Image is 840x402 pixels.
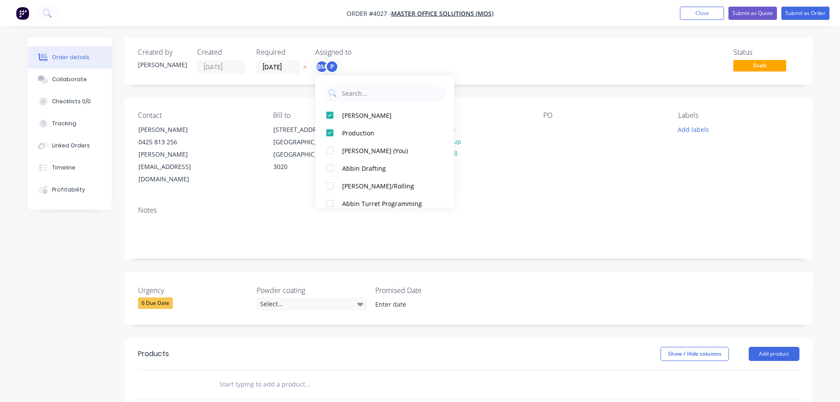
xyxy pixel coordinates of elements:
div: Abbin Turret Programming [342,199,436,208]
div: P [325,60,339,73]
a: Master Office Solutions (MOS) [391,9,493,18]
button: Checklists 0/0 [28,90,112,113]
img: Factory [16,7,29,20]
div: 0425 813 256 [138,136,212,148]
button: Add product [749,347,799,361]
div: Order details [52,53,90,61]
div: Status [733,48,799,56]
button: Submit as Order [781,7,829,20]
div: Bill to [273,111,394,120]
button: Submit as Quote [728,7,777,20]
div: Profitability [52,186,85,194]
span: Order #4027 - [347,9,391,18]
input: Enter date [369,298,479,311]
div: Labels [678,111,799,120]
div: [PERSON_NAME][EMAIL_ADDRESS][DOMAIN_NAME] [138,148,212,185]
div: Products [138,349,169,359]
button: Abbin Turret Programming [315,195,454,212]
input: Search... [341,84,441,102]
button: [PERSON_NAME] [315,106,454,124]
div: Required [256,48,305,56]
button: Order details [28,46,112,68]
div: Deliver to [408,111,529,120]
div: Production [342,128,436,138]
div: Tracking [52,120,76,128]
button: Production [315,124,454,142]
div: Created by [138,48,187,56]
label: Promised Date [375,285,485,296]
div: Collaborate [52,75,87,83]
div: 6 Due Date [138,297,173,309]
div: [PERSON_NAME] (You) [342,146,436,155]
button: Abbin Drafting [315,159,454,177]
label: Urgency [138,285,248,296]
div: [GEOGRAPHIC_DATA], [GEOGRAPHIC_DATA], 3020 [273,136,347,173]
div: Contact [138,111,259,120]
button: Linked Orders [28,135,112,157]
span: Draft [733,60,786,71]
div: Assigned to [315,48,403,56]
button: Tracking [28,113,112,135]
input: Start typing to add a product... [219,376,396,393]
div: [STREET_ADDRESS] [273,124,347,136]
div: [PERSON_NAME]0425 813 256[PERSON_NAME][EMAIL_ADDRESS][DOMAIN_NAME] [131,123,219,186]
button: Close [680,7,724,20]
button: Collaborate [28,68,112,90]
button: Timeline [28,157,112,179]
div: [PERSON_NAME]/Rolling [342,181,436,191]
div: PO [543,111,664,120]
div: Checklists 0/0 [52,98,91,105]
div: Created [197,48,246,56]
button: [PERSON_NAME]/Rolling [315,177,454,195]
button: BMP [315,60,339,73]
button: Profitability [28,179,112,201]
button: [PERSON_NAME] (You) [315,142,454,159]
label: Powder coating [257,285,367,296]
div: [PERSON_NAME] [138,60,187,69]
div: BM [315,60,329,73]
div: [STREET_ADDRESS][GEOGRAPHIC_DATA], [GEOGRAPHIC_DATA], 3020 [266,123,354,173]
div: Linked Orders [52,142,90,150]
div: [PERSON_NAME] [138,124,212,136]
button: Add labels [673,123,714,135]
div: Timeline [52,164,75,172]
button: Show / Hide columns [661,347,729,361]
div: Abbin Drafting [342,164,436,173]
div: [PERSON_NAME] [342,111,436,120]
div: Select... [257,297,367,311]
div: Notes [138,206,799,214]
